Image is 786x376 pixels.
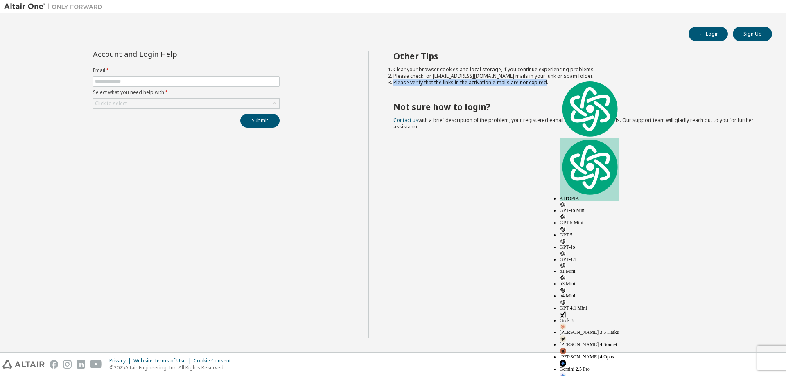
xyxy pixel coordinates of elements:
[240,114,280,128] button: Submit
[560,201,619,214] div: GPT-4o Mini
[560,287,619,299] div: o4 Mini
[560,238,619,250] div: GPT-4o
[560,323,566,330] img: claude-35-haiku.svg
[393,79,758,86] li: Please verify that the links in the activation e-mails are not expired.
[560,262,619,275] div: o1 Mini
[560,262,566,269] img: gpt-black.svg
[194,358,236,364] div: Cookie Consent
[393,51,758,61] h2: Other Tips
[560,287,566,293] img: gpt-black.svg
[63,360,72,369] img: instagram.svg
[560,226,619,238] div: GPT-5
[109,364,236,371] p: © 2025 Altair Engineering, Inc. All Rights Reserved.
[560,138,619,196] img: logo.svg
[560,250,566,257] img: gpt-black.svg
[93,89,280,96] label: Select what you need help with
[560,214,619,226] div: GPT-5 Mini
[393,117,418,124] a: Contact us
[93,99,279,108] div: Click to select
[393,66,758,73] li: Clear your browser cookies and local storage, if you continue experiencing problems.
[50,360,58,369] img: facebook.svg
[393,101,758,112] h2: Not sure how to login?
[560,323,619,335] div: [PERSON_NAME] 3.5 Haiku
[560,299,566,306] img: gpt-black.svg
[560,335,619,348] div: [PERSON_NAME] 4 Sonnet
[560,311,619,324] div: Grok 3
[77,360,85,369] img: linkedin.svg
[393,117,754,130] span: with a brief description of the problem, your registered e-mail id and company details. Our suppo...
[560,275,566,281] img: gpt-black.svg
[2,360,45,369] img: altair_logo.svg
[560,138,619,202] div: AITOPIA
[560,360,566,367] img: gemini-15-pro.svg
[560,201,566,208] img: gpt-black.svg
[560,335,566,342] img: claude-35-sonnet.svg
[560,348,619,360] div: [PERSON_NAME] 4 Opus
[560,299,619,311] div: GPT-4.1 Mini
[560,250,619,263] div: GPT-4.1
[133,358,194,364] div: Website Terms of Use
[560,348,566,354] img: claude-35-opus.svg
[560,360,619,372] div: Gemini 2.5 Pro
[93,67,280,74] label: Email
[560,238,566,245] img: gpt-black.svg
[393,73,758,79] li: Please check for [EMAIL_ADDRESS][DOMAIN_NAME] mails in your junk or spam folder.
[560,214,566,220] img: gpt-black.svg
[733,27,772,41] button: Sign Up
[560,226,566,232] img: gpt-black.svg
[90,360,102,369] img: youtube.svg
[109,358,133,364] div: Privacy
[560,275,619,287] div: o3 Mini
[4,2,106,11] img: Altair One
[689,27,728,41] button: Login
[560,80,619,138] img: logo.svg
[95,100,127,107] div: Click to select
[93,51,242,57] div: Account and Login Help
